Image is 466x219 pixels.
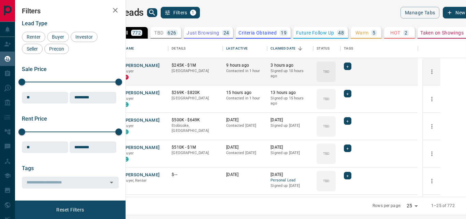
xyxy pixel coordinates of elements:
[346,145,349,152] span: +
[323,96,330,101] p: TBD
[24,46,40,52] span: Seller
[124,157,129,162] div: condos.ca
[22,44,43,54] div: Seller
[267,39,313,58] div: Claimed Date
[223,39,267,58] div: Last Active
[124,39,134,58] div: Name
[22,165,34,172] span: Tags
[223,30,229,35] p: 24
[132,30,141,35] p: 772
[271,63,310,68] p: 3 hours ago
[427,176,437,186] button: more
[271,178,310,183] span: Personal Lead
[344,117,351,125] div: +
[124,124,134,128] span: Buyer
[22,7,119,15] h2: Filters
[226,145,264,150] p: [DATE]
[172,145,219,150] p: $510K - $1M
[172,63,219,68] p: $245K - $1M
[226,96,264,101] p: Contacted in 1 hour
[271,172,310,178] p: [DATE]
[124,117,160,124] button: [PERSON_NAME]
[124,96,134,101] span: Buyer
[24,34,43,40] span: Renter
[340,39,418,58] div: Tags
[107,178,116,187] button: Open
[420,30,464,35] p: Taken on Showings
[172,96,219,101] p: [GEOGRAPHIC_DATA]
[120,39,168,58] div: Name
[172,123,219,134] p: Etobicoke, [GEOGRAPHIC_DATA]
[187,30,219,35] p: Just Browsing
[47,46,67,52] span: Precon
[172,172,219,178] p: $---
[427,149,437,159] button: more
[373,203,401,209] p: Rows per page:
[73,34,95,40] span: Investor
[271,150,310,156] p: Signed up [DATE]
[271,145,310,150] p: [DATE]
[172,117,219,123] p: $500K - $649K
[317,39,330,58] div: Status
[271,117,310,123] p: [DATE]
[168,39,223,58] div: Details
[427,94,437,104] button: more
[323,178,330,183] p: TBD
[346,118,349,124] span: +
[271,68,310,79] p: Signed up 10 hours ago
[124,63,160,69] button: [PERSON_NAME]
[323,124,330,129] p: TBD
[226,68,264,74] p: Contacted in 1 hour
[404,201,420,211] div: 25
[124,151,134,155] span: Buyer
[226,63,264,68] p: 9 hours ago
[22,32,45,42] div: Renter
[323,151,330,156] p: TBD
[405,30,407,35] p: 2
[271,183,310,189] p: Signed up [DATE]
[71,32,98,42] div: Investor
[355,30,369,35] p: Warm
[431,203,454,209] p: 1–25 of 772
[295,44,305,53] button: Sort
[346,90,349,97] span: +
[271,39,295,58] div: Claimed Date
[344,63,351,70] div: +
[161,7,200,18] button: Filters1
[154,30,163,35] p: TBD
[124,90,160,96] button: [PERSON_NAME]
[344,172,351,179] div: +
[338,30,344,35] p: 48
[172,150,219,156] p: [GEOGRAPHIC_DATA]
[124,145,160,151] button: [PERSON_NAME]
[271,96,310,106] p: Signed up 15 hours ago
[296,30,334,35] p: Future Follow Up
[226,90,264,96] p: 15 hours ago
[226,123,264,128] p: Contacted [DATE]
[44,44,69,54] div: Precon
[346,172,349,179] span: +
[22,115,47,122] span: Rent Price
[52,204,88,216] button: Reset Filters
[344,90,351,97] div: +
[271,123,310,128] p: Signed up [DATE]
[124,178,147,183] span: Buyer, Renter
[346,63,349,70] span: +
[191,10,195,15] span: 1
[124,69,134,73] span: Buyer
[390,30,400,35] p: HOT
[401,7,439,18] button: Manage Tabs
[427,121,437,132] button: more
[172,90,219,96] p: $269K - $820K
[226,172,264,178] p: [DATE]
[49,34,67,40] span: Buyer
[226,150,264,156] p: Contacted [DATE]
[124,129,129,134] div: condos.ca
[427,67,437,77] button: more
[124,75,129,80] div: property.ca
[47,32,69,42] div: Buyer
[22,201,64,207] span: Opportunity Type
[281,30,287,35] p: 19
[168,30,176,35] p: 626
[22,66,47,72] span: Sale Price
